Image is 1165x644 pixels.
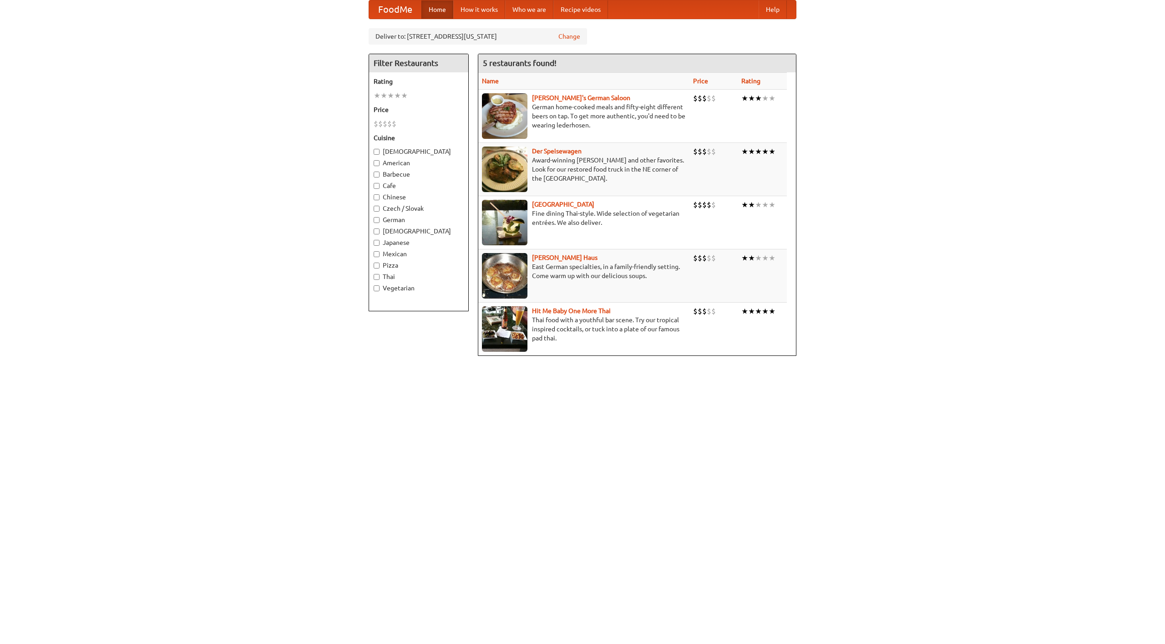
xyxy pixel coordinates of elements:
li: ★ [401,91,408,101]
label: Czech / Slovak [374,204,464,213]
label: Mexican [374,249,464,259]
li: ★ [748,200,755,210]
label: Chinese [374,193,464,202]
ng-pluralize: 5 restaurants found! [483,59,557,67]
li: ★ [769,253,775,263]
li: ★ [762,93,769,103]
li: $ [707,253,711,263]
li: ★ [394,91,401,101]
li: $ [383,119,387,129]
a: Price [693,77,708,85]
li: ★ [769,200,775,210]
li: $ [693,93,698,103]
img: kohlhaus.jpg [482,253,527,299]
li: $ [698,200,702,210]
li: $ [698,93,702,103]
input: American [374,160,380,166]
li: ★ [748,253,755,263]
li: ★ [755,253,762,263]
li: ★ [380,91,387,101]
a: [PERSON_NAME] Haus [532,254,598,261]
li: $ [707,306,711,316]
p: German home-cooked meals and fifty-eight different beers on tap. To get more authentic, you'd nee... [482,102,686,130]
h4: Filter Restaurants [369,54,468,72]
li: $ [693,147,698,157]
p: Fine dining Thai-style. Wide selection of vegetarian entrées. We also deliver. [482,209,686,227]
p: Thai food with a youthful bar scene. Try our tropical inspired cocktails, or tuck into a plate of... [482,315,686,343]
li: $ [392,119,396,129]
li: $ [711,253,716,263]
li: $ [698,147,702,157]
li: ★ [762,147,769,157]
p: Award-winning [PERSON_NAME] and other favorites. Look for our restored food truck in the NE corne... [482,156,686,183]
a: Who we are [505,0,553,19]
input: German [374,217,380,223]
li: $ [707,93,711,103]
li: ★ [741,306,748,316]
a: Der Speisewagen [532,147,582,155]
li: ★ [755,306,762,316]
li: ★ [755,147,762,157]
li: ★ [741,200,748,210]
li: ★ [741,147,748,157]
label: [DEMOGRAPHIC_DATA] [374,227,464,236]
li: ★ [755,200,762,210]
img: babythai.jpg [482,306,527,352]
label: [DEMOGRAPHIC_DATA] [374,147,464,156]
a: Hit Me Baby One More Thai [532,307,611,314]
li: ★ [748,93,755,103]
label: German [374,215,464,224]
input: [DEMOGRAPHIC_DATA] [374,228,380,234]
a: Help [759,0,787,19]
img: satay.jpg [482,200,527,245]
li: $ [702,147,707,157]
input: Thai [374,274,380,280]
a: Home [421,0,453,19]
li: $ [378,119,383,129]
input: Vegetarian [374,285,380,291]
label: Barbecue [374,170,464,179]
label: Thai [374,272,464,281]
li: ★ [762,253,769,263]
li: $ [702,253,707,263]
li: ★ [741,93,748,103]
li: ★ [741,253,748,263]
li: ★ [748,306,755,316]
label: Cafe [374,181,464,190]
a: [PERSON_NAME]'s German Saloon [532,94,630,101]
li: $ [698,306,702,316]
input: Barbecue [374,172,380,177]
li: $ [702,306,707,316]
li: $ [702,200,707,210]
input: Japanese [374,240,380,246]
li: ★ [387,91,394,101]
input: Cafe [374,183,380,189]
input: Chinese [374,194,380,200]
label: American [374,158,464,167]
input: Mexican [374,251,380,257]
div: Deliver to: [STREET_ADDRESS][US_STATE] [369,28,587,45]
a: Rating [741,77,760,85]
b: [GEOGRAPHIC_DATA] [532,201,594,208]
li: ★ [755,93,762,103]
li: $ [374,119,378,129]
li: $ [387,119,392,129]
li: ★ [748,147,755,157]
li: $ [707,147,711,157]
label: Pizza [374,261,464,270]
p: East German specialties, in a family-friendly setting. Come warm up with our delicious soups. [482,262,686,280]
input: Czech / Slovak [374,206,380,212]
img: esthers.jpg [482,93,527,139]
input: Pizza [374,263,380,269]
a: Recipe videos [553,0,608,19]
li: $ [711,147,716,157]
a: FoodMe [369,0,421,19]
li: $ [693,253,698,263]
h5: Price [374,105,464,114]
input: [DEMOGRAPHIC_DATA] [374,149,380,155]
li: $ [711,306,716,316]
